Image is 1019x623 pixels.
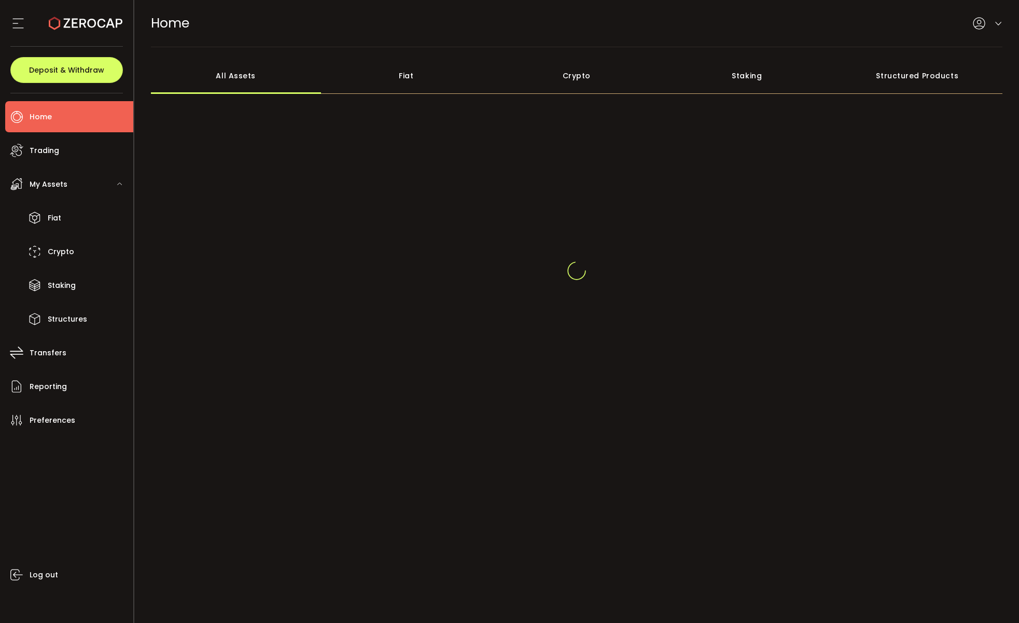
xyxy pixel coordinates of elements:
[48,211,61,226] span: Fiat
[151,14,189,32] span: Home
[832,58,1003,94] div: Structured Products
[492,58,662,94] div: Crypto
[48,278,76,293] span: Staking
[30,345,66,361] span: Transfers
[29,66,104,74] span: Deposit & Withdraw
[48,244,74,259] span: Crypto
[321,58,492,94] div: Fiat
[30,413,75,428] span: Preferences
[30,379,67,394] span: Reporting
[30,109,52,124] span: Home
[30,143,59,158] span: Trading
[10,57,123,83] button: Deposit & Withdraw
[662,58,832,94] div: Staking
[151,58,322,94] div: All Assets
[30,567,58,583] span: Log out
[30,177,67,192] span: My Assets
[48,312,87,327] span: Structures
